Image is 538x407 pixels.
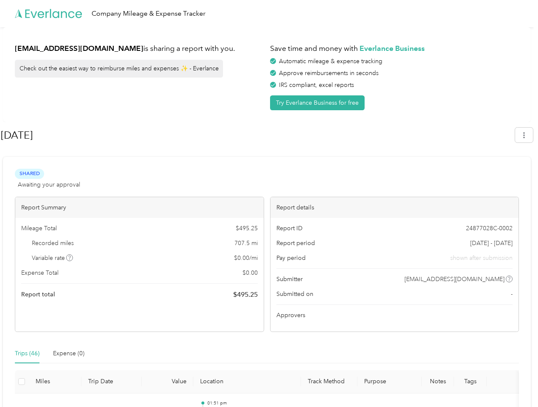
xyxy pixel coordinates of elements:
[276,311,305,320] span: Approvers
[279,70,379,77] span: Approve reimbursements in seconds
[466,224,513,233] span: 24877028C-0002
[21,268,59,277] span: Expense Total
[234,254,258,262] span: $ 0.00 / mi
[243,268,258,277] span: $ 0.00
[270,197,519,218] div: Report details
[21,224,57,233] span: Mileage Total
[236,224,258,233] span: $ 495.25
[234,239,258,248] span: 707.5 mi
[81,370,142,393] th: Trip Date
[270,43,519,54] h1: Save time and money with
[270,95,365,110] button: Try Everlance Business for free
[276,224,303,233] span: Report ID
[193,370,301,393] th: Location
[470,239,513,248] span: [DATE] - [DATE]
[233,290,258,300] span: $ 495.25
[276,275,303,284] span: Submitter
[301,370,357,393] th: Track Method
[15,197,264,218] div: Report Summary
[454,370,486,393] th: Tags
[511,290,513,298] span: -
[276,254,306,262] span: Pay period
[15,169,44,178] span: Shared
[142,370,193,393] th: Value
[18,180,80,189] span: Awaiting your approval
[92,8,206,19] div: Company Mileage & Expense Tracker
[207,400,295,406] p: 01:51 pm
[15,349,39,358] div: Trips (46)
[53,349,84,358] div: Expense (0)
[32,254,73,262] span: Variable rate
[360,44,425,53] strong: Everlance Business
[404,275,505,284] span: [EMAIL_ADDRESS][DOMAIN_NAME]
[32,239,74,248] span: Recorded miles
[422,370,454,393] th: Notes
[15,43,264,54] h1: is sharing a report with you.
[279,58,382,65] span: Automatic mileage & expense tracking
[29,370,81,393] th: Miles
[276,239,315,248] span: Report period
[1,125,509,145] h1: Aug 2025
[276,290,313,298] span: Submitted on
[15,60,223,78] div: Check out the easiest way to reimburse miles and expenses ✨ - Everlance
[279,81,354,89] span: IRS compliant, excel reports
[450,254,513,262] span: shown after submission
[15,44,143,53] strong: [EMAIL_ADDRESS][DOMAIN_NAME]
[21,290,55,299] span: Report total
[357,370,422,393] th: Purpose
